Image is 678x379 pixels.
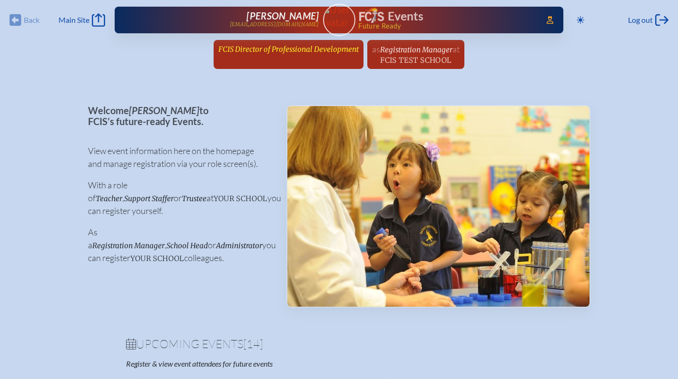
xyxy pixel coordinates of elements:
[145,10,319,29] a: [PERSON_NAME][EMAIL_ADDRESS][DOMAIN_NAME]
[243,337,263,351] span: [14]
[246,10,319,21] span: [PERSON_NAME]
[124,194,174,203] span: Support Staffer
[88,226,271,264] p: As a , or you can register colleagues.
[359,8,533,29] div: FCIS Events — Future ready
[230,21,319,28] p: [EMAIL_ADDRESS][DOMAIN_NAME]
[368,40,463,69] a: asRegistration ManageratFCIS Test School
[167,241,208,250] span: School Head
[182,194,206,203] span: Trustee
[59,13,105,27] a: Main Site
[88,145,271,170] p: View event information here on the homepage and manage registration via your role screen(s).
[216,241,262,250] span: Administrator
[214,194,267,203] span: your school
[380,45,452,54] span: Registration Manager
[358,23,533,29] span: Future Ready
[88,105,271,126] p: Welcome to FCIS’s future-ready Events.
[126,359,377,369] p: Register & view event attendees for future events
[287,106,590,307] img: Events
[372,44,380,54] span: as
[215,40,363,58] a: FCIS Director of Professional Development
[218,45,359,54] span: FCIS Director of Professional Development
[126,338,552,350] h1: Upcoming Events
[88,179,271,217] p: With a role of , or at you can register yourself.
[92,241,165,250] span: Registration Manager
[96,194,122,203] span: Teacher
[130,254,184,263] span: your school
[319,3,359,29] img: User Avatar
[323,4,355,36] a: User Avatar
[129,105,199,116] span: [PERSON_NAME]
[628,15,653,25] span: Log out
[380,56,451,65] span: FCIS Test School
[59,15,89,25] span: Main Site
[452,44,460,54] span: at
